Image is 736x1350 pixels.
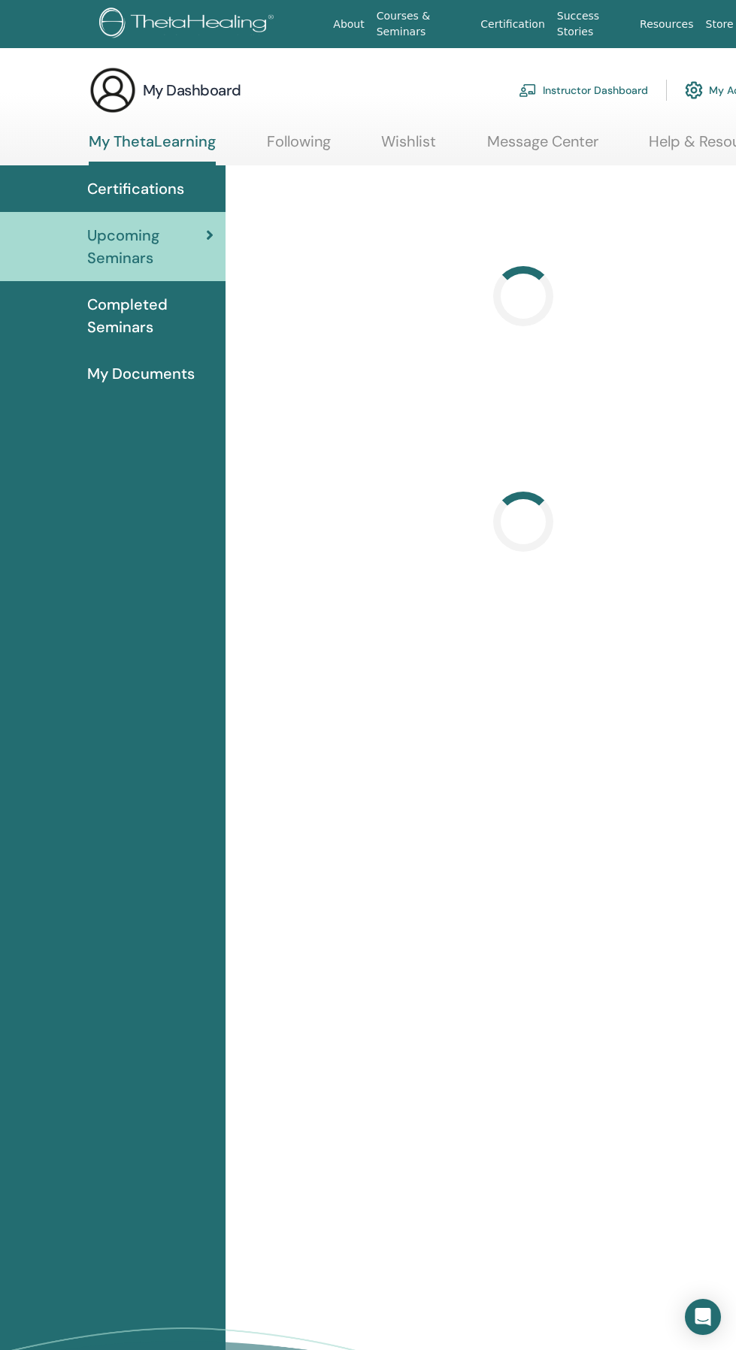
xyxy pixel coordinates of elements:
span: Certifications [87,177,184,200]
a: About [327,11,370,38]
a: Courses & Seminars [371,2,475,46]
a: Following [267,132,331,162]
span: Upcoming Seminars [87,224,206,269]
a: Instructor Dashboard [519,74,648,107]
img: generic-user-icon.jpg [89,66,137,114]
img: cog.svg [685,77,703,103]
img: chalkboard-teacher.svg [519,83,537,97]
img: logo.png [99,8,279,41]
a: Success Stories [551,2,634,46]
span: Completed Seminars [87,293,214,338]
a: Message Center [487,132,598,162]
a: My ThetaLearning [89,132,216,165]
div: Open Intercom Messenger [685,1299,721,1335]
h3: My Dashboard [143,80,241,101]
a: Wishlist [381,132,436,162]
span: My Documents [87,362,195,385]
a: Certification [474,11,550,38]
a: Resources [634,11,700,38]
